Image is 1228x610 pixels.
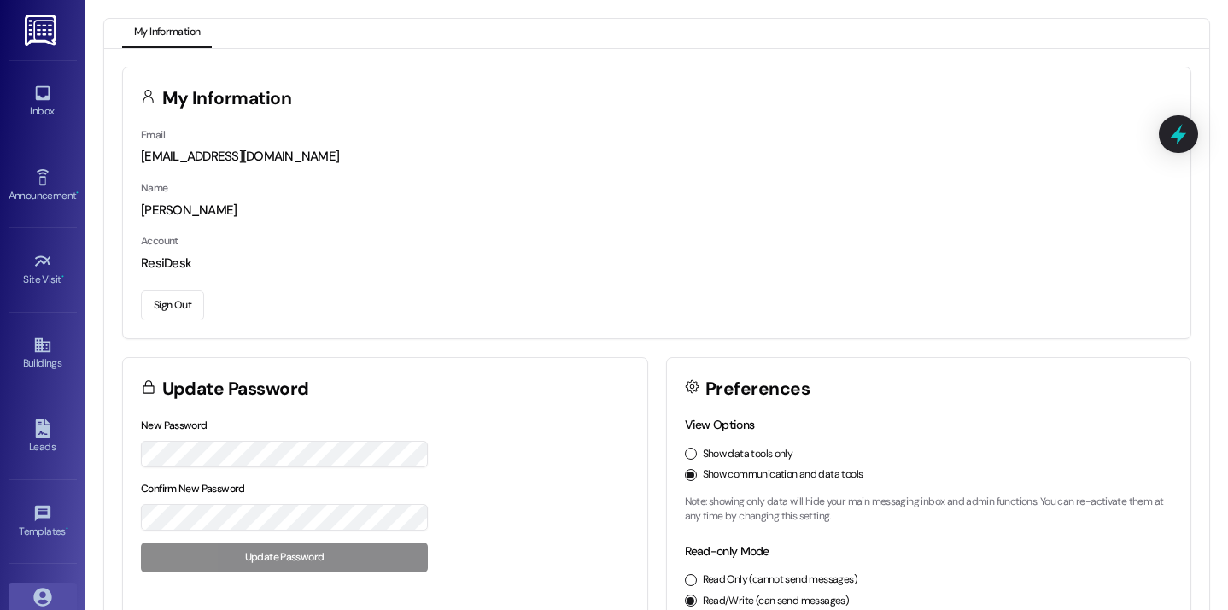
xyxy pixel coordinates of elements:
[76,187,79,199] span: •
[141,148,1172,166] div: [EMAIL_ADDRESS][DOMAIN_NAME]
[703,594,850,609] label: Read/Write (can send messages)
[162,90,292,108] h3: My Information
[162,380,309,398] h3: Update Password
[705,380,810,398] h3: Preferences
[9,247,77,293] a: Site Visit •
[61,271,64,283] span: •
[685,417,755,432] label: View Options
[703,467,863,483] label: Show communication and data tools
[122,19,212,48] button: My Information
[9,79,77,125] a: Inbox
[9,499,77,545] a: Templates •
[66,523,68,535] span: •
[25,15,60,46] img: ResiDesk Logo
[9,414,77,460] a: Leads
[141,255,1172,273] div: ResiDesk
[9,331,77,377] a: Buildings
[141,234,178,248] label: Account
[703,447,793,462] label: Show data tools only
[685,543,769,559] label: Read-only Mode
[141,181,168,195] label: Name
[141,482,245,496] label: Confirm New Password
[141,419,208,432] label: New Password
[141,202,1172,220] div: [PERSON_NAME]
[141,290,204,320] button: Sign Out
[703,572,857,588] label: Read Only (cannot send messages)
[685,495,1173,525] p: Note: showing only data will hide your main messaging inbox and admin functions. You can re-activ...
[141,128,165,142] label: Email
